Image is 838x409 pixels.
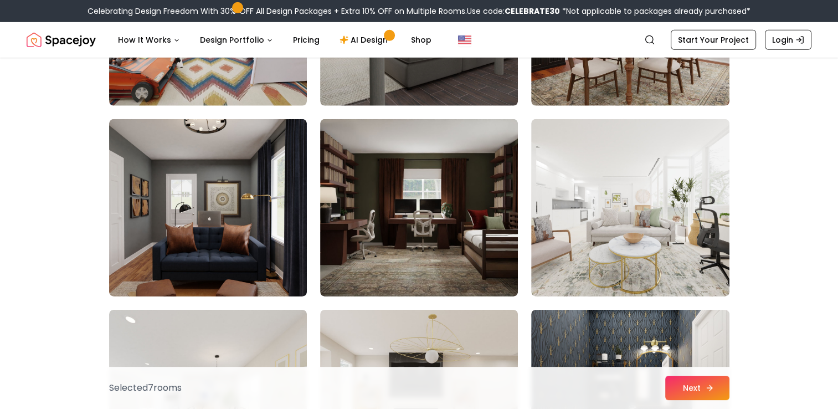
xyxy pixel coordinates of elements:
nav: Global [27,22,811,58]
p: Selected 7 room s [109,381,182,395]
img: United States [458,33,471,47]
button: Next [665,376,729,400]
a: Spacejoy [27,29,96,51]
a: Pricing [284,29,328,51]
img: Room room-55 [109,119,307,296]
span: *Not applicable to packages already purchased* [560,6,750,17]
img: Room room-57 [531,119,729,296]
button: How It Works [109,29,189,51]
div: Celebrating Design Freedom With 30% OFF All Design Packages + Extra 10% OFF on Multiple Rooms. [88,6,750,17]
a: Shop [402,29,440,51]
a: Start Your Project [671,30,756,50]
img: Spacejoy Logo [27,29,96,51]
b: CELEBRATE30 [505,6,560,17]
nav: Main [109,29,440,51]
span: Use code: [467,6,560,17]
img: Room room-56 [320,119,518,296]
a: Login [765,30,811,50]
a: AI Design [331,29,400,51]
button: Design Portfolio [191,29,282,51]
